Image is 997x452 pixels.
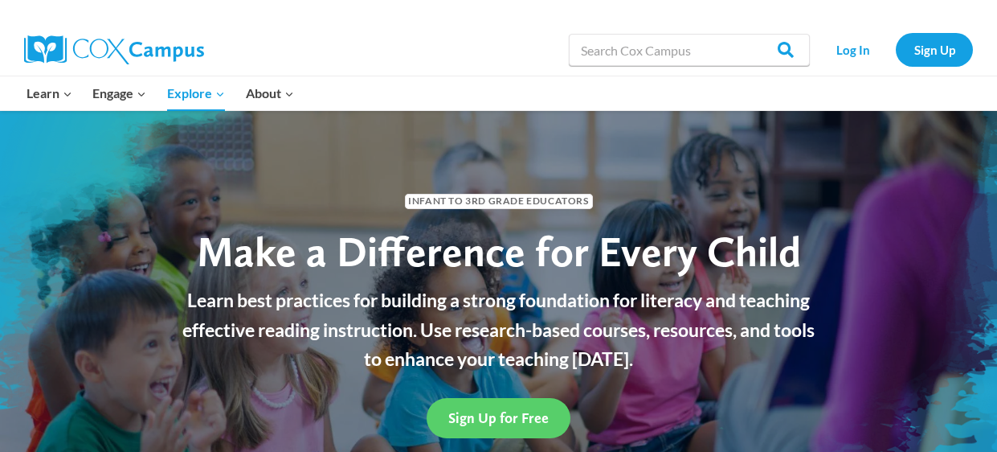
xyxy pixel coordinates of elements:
input: Search Cox Campus [569,34,810,66]
a: Log In [818,33,888,66]
nav: Primary Navigation [16,76,304,110]
span: About [246,83,294,104]
span: Sign Up for Free [448,409,549,426]
a: Sign Up for Free [427,398,570,438]
span: Learn [27,83,72,104]
img: Cox Campus [24,35,204,64]
p: Learn best practices for building a strong foundation for literacy and teaching effective reading... [174,286,824,374]
a: Sign Up [896,33,973,66]
nav: Secondary Navigation [818,33,973,66]
span: Explore [167,83,225,104]
span: Engage [92,83,146,104]
span: Infant to 3rd Grade Educators [405,194,593,209]
span: Make a Difference for Every Child [197,226,801,277]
